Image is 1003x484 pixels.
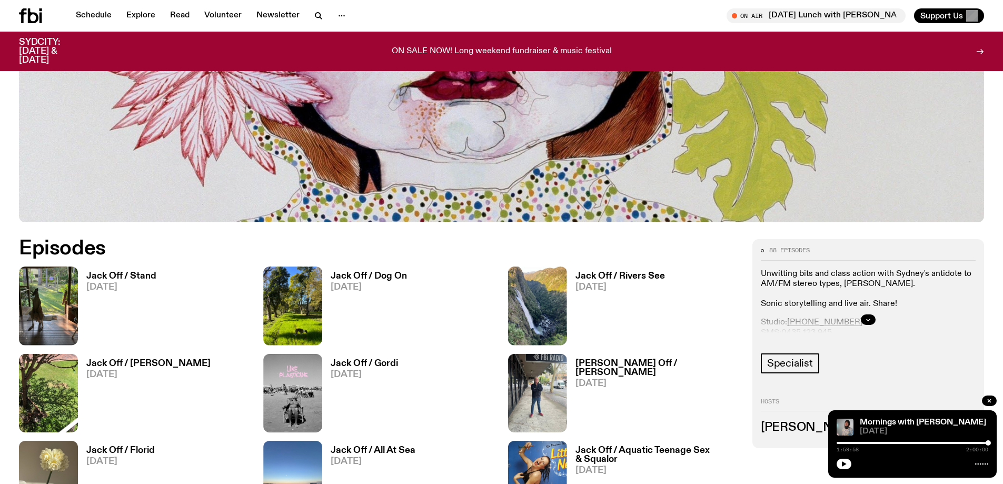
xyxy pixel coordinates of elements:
[331,272,407,281] h3: Jack Off / Dog On
[86,446,155,455] h3: Jack Off / Florid
[575,446,740,464] h3: Jack Off / Aquatic Teenage Sex & Squalor
[508,354,567,432] img: Charlie Owen standing in front of the fbi radio station
[767,358,813,369] span: Specialist
[914,8,984,23] button: Support Us
[761,269,976,310] p: Unwitting bits and class action with Sydney's antidote to AM/FM stereo types, [PERSON_NAME]. Soni...
[860,428,988,436] span: [DATE]
[331,446,415,455] h3: Jack Off / All At Sea
[86,370,211,379] span: [DATE]
[575,379,740,388] span: [DATE]
[86,283,156,292] span: [DATE]
[322,272,407,345] a: Jack Off / Dog On[DATE]
[78,359,211,432] a: Jack Off / [PERSON_NAME][DATE]
[567,272,665,345] a: Jack Off / Rivers See[DATE]
[392,47,612,56] p: ON SALE NOW! Long weekend fundraiser & music festival
[250,8,306,23] a: Newsletter
[331,457,415,466] span: [DATE]
[837,419,853,436] img: Kana Frazer is smiling at the camera with her head tilted slightly to her left. She wears big bla...
[120,8,162,23] a: Explore
[966,447,988,452] span: 2:00:00
[86,272,156,281] h3: Jack Off / Stand
[86,359,211,368] h3: Jack Off / [PERSON_NAME]
[575,272,665,281] h3: Jack Off / Rivers See
[331,359,398,368] h3: Jack Off / Gordi
[575,466,740,475] span: [DATE]
[837,447,859,452] span: 1:59:58
[331,283,407,292] span: [DATE]
[575,283,665,292] span: [DATE]
[920,11,963,21] span: Support Us
[86,457,155,466] span: [DATE]
[19,38,86,65] h3: SYDCITY: [DATE] & [DATE]
[727,8,906,23] button: On Air[DATE] Lunch with [PERSON_NAME] and [PERSON_NAME] // [PERSON_NAME] Interview
[322,359,398,432] a: Jack Off / Gordi[DATE]
[19,239,658,258] h2: Episodes
[19,266,78,345] img: A Kangaroo on a porch with a yard in the background
[860,418,986,427] a: Mornings with [PERSON_NAME]
[164,8,196,23] a: Read
[331,370,398,379] span: [DATE]
[69,8,118,23] a: Schedule
[567,359,740,432] a: [PERSON_NAME] Off / [PERSON_NAME][DATE]
[575,359,740,377] h3: [PERSON_NAME] Off / [PERSON_NAME]
[198,8,248,23] a: Volunteer
[761,422,976,433] h3: [PERSON_NAME]
[769,248,810,253] span: 88 episodes
[761,353,819,373] a: Specialist
[761,399,976,411] h2: Hosts
[78,272,156,345] a: Jack Off / Stand[DATE]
